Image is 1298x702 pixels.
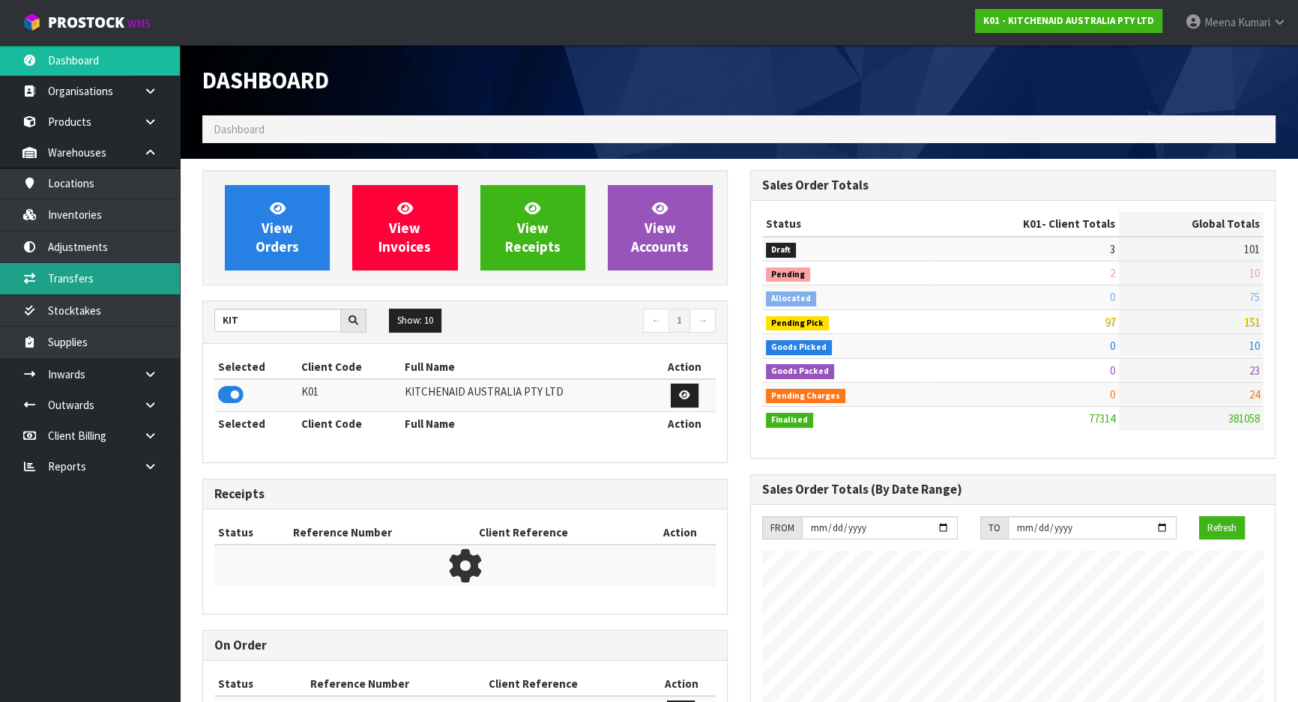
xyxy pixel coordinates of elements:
[505,199,561,255] span: View Receipts
[983,14,1154,27] strong: K01 - KITCHENAID AUSTRALIA PTY LTD
[631,199,689,255] span: View Accounts
[214,672,307,696] th: Status
[1249,363,1260,378] span: 23
[352,185,457,270] a: ViewInvoices
[401,379,653,411] td: KITCHENAID AUSTRALIA PTY LTD
[1244,242,1260,256] span: 101
[127,16,151,31] small: WMS
[766,413,813,428] span: Finalised
[1238,15,1270,29] span: Kumari
[225,185,330,270] a: ViewOrders
[1110,363,1115,378] span: 0
[22,13,41,31] img: cube-alt.png
[762,482,1264,497] h3: Sales Order Totals (By Date Range)
[214,487,716,501] h3: Receipts
[928,212,1119,236] th: - Client Totals
[1119,212,1264,236] th: Global Totals
[1199,516,1245,540] button: Refresh
[668,309,690,333] a: 1
[1204,15,1236,29] span: Meena
[298,379,401,411] td: K01
[766,291,816,306] span: Allocated
[975,9,1162,33] a: K01 - KITCHENAID AUSTRALIA PTY LTD
[643,309,669,333] a: ←
[1089,411,1115,426] span: 77314
[1249,339,1260,353] span: 10
[1110,290,1115,304] span: 0
[378,199,431,255] span: View Invoices
[1105,315,1115,329] span: 97
[480,185,585,270] a: ViewReceipts
[766,340,832,355] span: Goods Picked
[766,316,829,331] span: Pending Pick
[485,672,647,696] th: Client Reference
[389,309,441,333] button: Show: 10
[477,309,716,335] nav: Page navigation
[1110,387,1115,402] span: 0
[401,411,653,435] th: Full Name
[1249,387,1260,402] span: 24
[401,355,653,379] th: Full Name
[762,178,1264,193] h3: Sales Order Totals
[608,185,713,270] a: ViewAccounts
[214,411,298,435] th: Selected
[256,199,299,255] span: View Orders
[1023,217,1042,231] span: K01
[1244,315,1260,329] span: 151
[1110,339,1115,353] span: 0
[766,389,845,404] span: Pending Charges
[1228,411,1260,426] span: 381058
[644,521,716,545] th: Action
[1249,266,1260,280] span: 10
[298,355,401,379] th: Client Code
[766,243,796,258] span: Draft
[653,355,716,379] th: Action
[214,521,289,545] th: Status
[766,364,834,379] span: Goods Packed
[214,309,341,332] input: Search clients
[980,516,1008,540] div: TO
[298,411,401,435] th: Client Code
[1110,266,1115,280] span: 2
[48,13,124,32] span: ProStock
[214,355,298,379] th: Selected
[289,521,475,545] th: Reference Number
[647,672,716,696] th: Action
[307,672,485,696] th: Reference Number
[766,267,810,282] span: Pending
[762,516,802,540] div: FROM
[214,122,265,136] span: Dashboard
[689,309,716,333] a: →
[202,66,329,94] span: Dashboard
[762,212,928,236] th: Status
[214,638,716,653] h3: On Order
[1110,242,1115,256] span: 3
[1249,290,1260,304] span: 75
[475,521,644,545] th: Client Reference
[653,411,716,435] th: Action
